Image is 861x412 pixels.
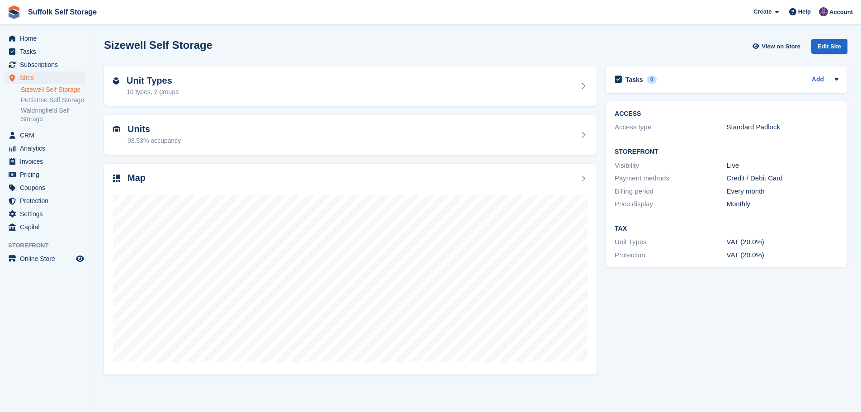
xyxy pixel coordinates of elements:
[751,39,804,54] a: View on Store
[20,58,74,71] span: Subscriptions
[615,186,726,197] div: Billing period
[753,7,772,16] span: Create
[20,181,74,194] span: Coupons
[20,194,74,207] span: Protection
[5,142,85,155] a: menu
[21,96,85,104] a: Pettistree Self Storage
[20,32,74,45] span: Home
[615,148,838,156] h2: Storefront
[127,136,181,146] div: 93.53% occupancy
[811,39,847,57] a: Edit Site
[75,253,85,264] a: Preview store
[615,199,726,209] div: Price display
[20,142,74,155] span: Analytics
[615,237,726,247] div: Unit Types
[20,168,74,181] span: Pricing
[5,129,85,142] a: menu
[104,115,597,155] a: Units 93.53% occupancy
[20,221,74,233] span: Capital
[615,110,838,118] h2: ACCESS
[5,221,85,233] a: menu
[5,45,85,58] a: menu
[21,85,85,94] a: Sizewell Self Storage
[20,71,74,84] span: Sites
[626,76,643,84] h2: Tasks
[8,241,90,250] span: Storefront
[20,45,74,58] span: Tasks
[5,252,85,265] a: menu
[727,199,838,209] div: Monthly
[113,175,120,182] img: map-icn-33ee37083ee616e46c38cad1a60f524a97daa1e2b2c8c0bc3eb3415660979fc1.svg
[829,8,853,17] span: Account
[104,66,597,106] a: Unit Types 10 types, 2 groups
[5,168,85,181] a: menu
[647,76,657,84] div: 0
[113,77,119,85] img: unit-type-icn-2b2737a686de81e16bb02015468b77c625bbabd49415b5ef34ead5e3b44a266d.svg
[20,155,74,168] span: Invoices
[727,237,838,247] div: VAT (20.0%)
[762,42,800,51] span: View on Store
[113,126,120,132] img: unit-icn-7be61d7bf1b0ce9d3e12c5938cc71ed9869f7b940bace4675aadf7bd6d80202e.svg
[615,122,726,133] div: Access type
[5,194,85,207] a: menu
[7,5,21,19] img: stora-icon-8386f47178a22dfd0bd8f6a31ec36ba5ce8667c1dd55bd0f319d3a0aa187defe.svg
[615,161,726,171] div: Visibility
[127,173,146,183] h2: Map
[5,181,85,194] a: menu
[5,71,85,84] a: menu
[727,173,838,184] div: Credit / Debit Card
[727,186,838,197] div: Every month
[615,173,726,184] div: Payment methods
[798,7,811,16] span: Help
[727,250,838,260] div: VAT (20.0%)
[24,5,100,19] a: Suffolk Self Storage
[20,129,74,142] span: CRM
[615,250,726,260] div: Protection
[811,39,847,54] div: Edit Site
[127,76,179,86] h2: Unit Types
[727,122,838,133] div: Standard Padlock
[21,106,85,123] a: Waldringfield Self Storage
[819,7,828,16] img: Emma
[5,32,85,45] a: menu
[104,164,597,375] a: Map
[727,161,838,171] div: Live
[5,208,85,220] a: menu
[5,155,85,168] a: menu
[812,75,824,85] a: Add
[5,58,85,71] a: menu
[104,39,212,51] h2: Sizewell Self Storage
[127,87,179,97] div: 10 types, 2 groups
[615,225,838,232] h2: Tax
[20,208,74,220] span: Settings
[127,124,181,134] h2: Units
[20,252,74,265] span: Online Store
